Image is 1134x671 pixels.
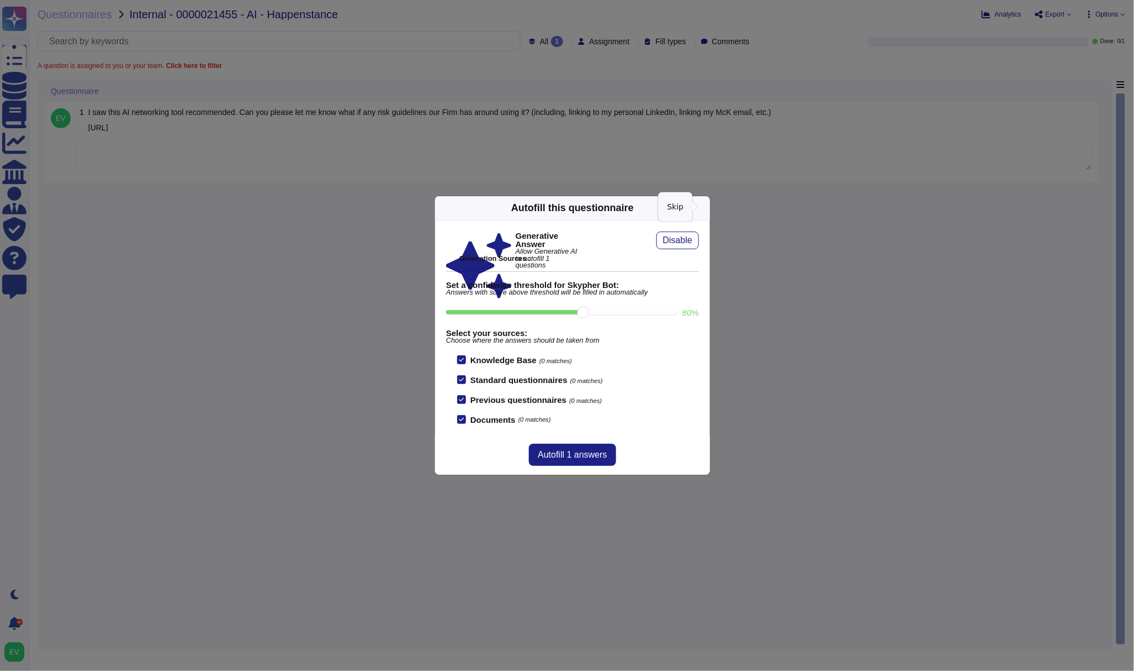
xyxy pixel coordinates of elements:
span: (0 matches) [569,397,602,404]
div: Skip [659,192,693,222]
button: Disable [656,232,699,249]
span: (0 matches) [539,358,572,364]
span: (0 matches) [570,378,603,384]
div: Autofill this questionnaire [511,201,634,216]
b: Documents [470,416,516,424]
span: Answers with score above threshold will be filled in automatically [446,289,699,296]
span: Disable [663,236,692,245]
b: Previous questionnaires [470,395,566,405]
span: (0 matches) [518,417,551,423]
b: Knowledge Base [470,355,537,365]
b: Set a confidence threshold for Skypher Bot: [446,281,699,289]
span: Allow Generative AI to autofill 1 questions [516,248,581,269]
b: Standard questionnaires [470,375,568,385]
b: Select your sources: [446,329,699,337]
b: Generation Sources : [459,254,531,263]
label: 80 % [682,308,699,317]
span: Autofill 1 answers [538,450,607,459]
span: Choose where the answers should be taken from [446,337,699,344]
button: Autofill 1 answers [529,444,616,466]
b: Generative Answer [516,232,581,248]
